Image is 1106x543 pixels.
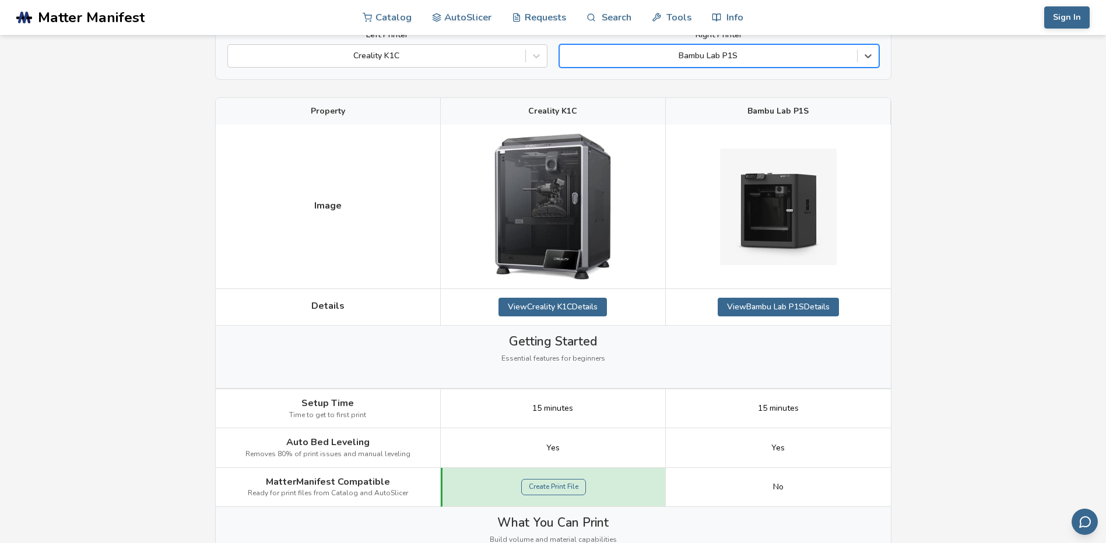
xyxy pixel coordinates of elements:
span: Auto Bed Leveling [286,437,370,447]
span: Yes [771,443,785,453]
span: Creality K1C [528,107,577,116]
span: Getting Started [509,334,597,348]
span: Property [311,107,345,116]
span: MatterManifest Compatible [266,477,390,487]
span: 15 minutes [758,404,799,413]
span: Yes [546,443,560,453]
span: Removes 80% of print issues and manual leveling [245,450,410,459]
button: Sign In [1044,6,1090,29]
span: Essential features for beginners [501,355,605,363]
span: Setup Time [301,398,354,408]
a: Create Print File [521,479,586,495]
span: Image [314,200,342,211]
span: Details [311,301,345,311]
span: 15 minutes [532,404,573,413]
span: Matter Manifest [38,9,145,26]
input: Creality K1C [234,51,236,61]
a: ViewBambu Lab P1SDetails [718,298,839,316]
img: Creality K1C [494,133,611,280]
img: Bambu Lab P1S [720,149,837,265]
label: Left Printer [227,30,547,40]
button: Send feedback via email [1072,509,1098,535]
span: What You Can Print [497,516,609,530]
span: Time to get to first print [289,411,366,419]
span: Ready for print files from Catalog and AutoSlicer [248,489,408,498]
label: Right Printer [559,30,879,40]
span: Bambu Lab P1S [747,107,809,116]
a: ViewCreality K1CDetails [498,298,607,316]
span: No [773,482,784,492]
